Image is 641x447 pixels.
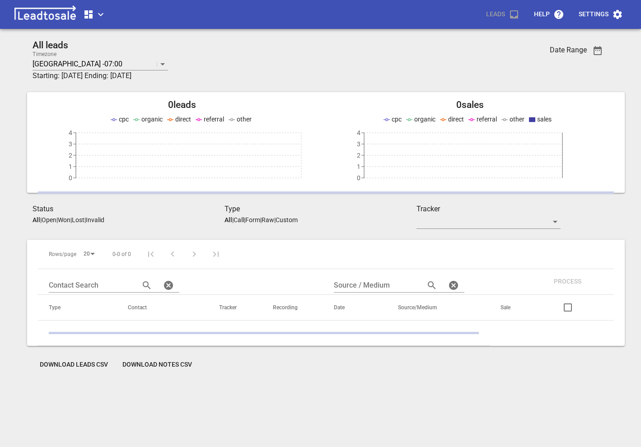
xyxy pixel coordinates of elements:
[69,140,72,148] tspan: 3
[537,116,552,123] span: sales
[42,216,56,223] p: Open
[225,204,416,214] h3: Type
[534,10,550,19] p: Help
[84,216,86,223] span: |
[392,116,402,123] span: cpc
[357,163,360,170] tspan: 1
[448,116,464,123] span: direct
[40,360,108,369] span: Download Leads CSV
[69,152,72,159] tspan: 2
[387,295,490,321] th: Source/Medium
[33,70,512,81] h3: Starting: [DATE] Ending: [DATE]
[11,5,80,23] img: logo
[260,216,262,223] span: |
[234,216,244,223] p: Call
[276,216,298,223] p: Custom
[69,129,72,136] tspan: 4
[262,216,274,223] p: Raw
[357,129,360,136] tspan: 4
[69,174,72,182] tspan: 0
[208,295,262,321] th: Tracker
[262,295,323,321] th: Recording
[357,140,360,148] tspan: 3
[86,216,104,223] p: Invalid
[357,174,360,182] tspan: 0
[115,357,199,373] button: Download Notes CSV
[204,116,224,123] span: referral
[33,51,56,57] label: Timezone
[80,248,98,260] div: 20
[237,116,252,123] span: other
[232,216,234,223] span: |
[510,116,524,123] span: other
[119,116,129,123] span: cpc
[225,216,232,223] aside: All
[69,163,72,170] tspan: 1
[33,40,512,51] h2: All leads
[40,216,42,223] span: |
[245,216,260,223] p: Form
[175,116,191,123] span: direct
[70,216,72,223] span: |
[326,99,614,111] h2: 0 sales
[357,152,360,159] tspan: 2
[56,216,58,223] span: |
[587,40,608,61] button: Date Range
[33,216,40,223] aside: All
[477,116,497,123] span: referral
[72,216,84,223] p: Lost
[414,116,435,123] span: organic
[490,295,536,321] th: Sale
[550,46,587,54] h3: Date Range
[33,357,115,373] button: Download Leads CSV
[579,10,608,19] p: Settings
[244,216,245,223] span: |
[141,116,163,123] span: organic
[323,295,387,321] th: Date
[117,295,208,321] th: Contact
[38,295,117,321] th: Type
[274,216,276,223] span: |
[58,216,70,223] p: Won
[49,251,76,258] span: Rows/page
[33,59,122,69] p: [GEOGRAPHIC_DATA] -07:00
[112,251,131,258] span: 0-0 of 0
[33,204,225,214] h3: Status
[416,204,561,214] h3: Tracker
[38,99,326,111] h2: 0 leads
[122,360,192,369] span: Download Notes CSV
